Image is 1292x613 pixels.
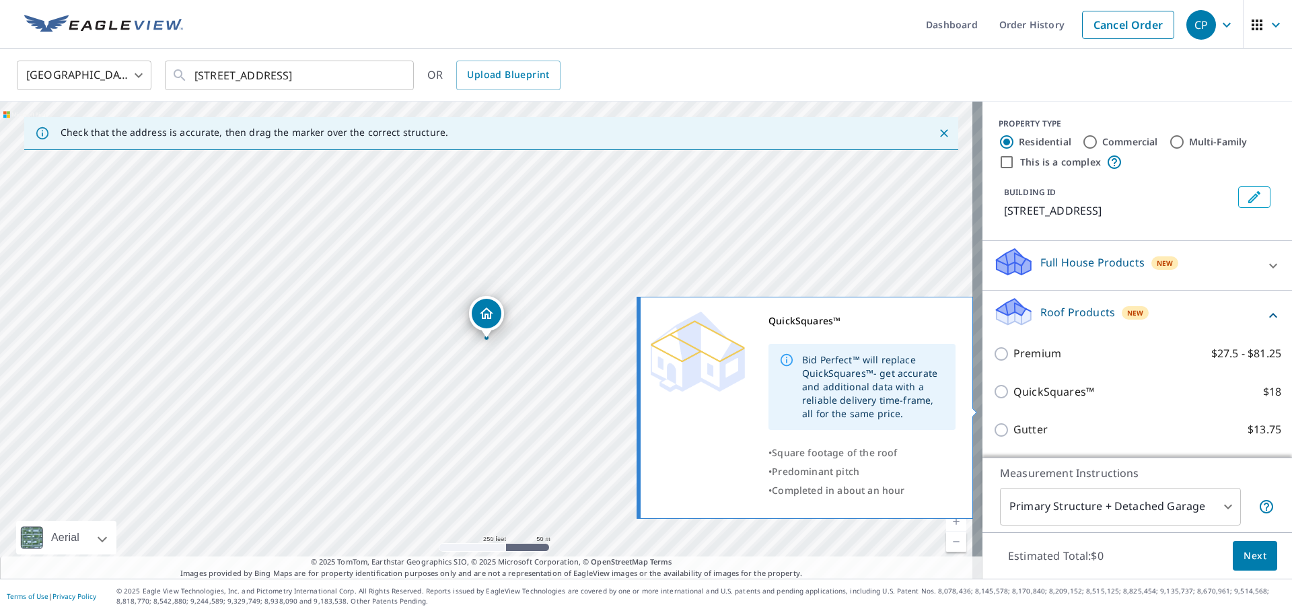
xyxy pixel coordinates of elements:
[52,591,96,601] a: Privacy Policy
[1004,203,1233,219] p: [STREET_ADDRESS]
[311,556,672,568] span: © 2025 TomTom, Earthstar Geographics SIO, © 2025 Microsoft Corporation, ©
[1013,421,1048,438] p: Gutter
[47,521,83,554] div: Aerial
[1102,135,1158,149] label: Commercial
[1082,11,1174,39] a: Cancel Order
[427,61,561,90] div: OR
[61,127,448,139] p: Check that the address is accurate, then drag the marker over the correct structure.
[467,67,549,83] span: Upload Blueprint
[1186,10,1216,40] div: CP
[7,591,48,601] a: Terms of Use
[768,443,956,462] div: •
[1040,304,1115,320] p: Roof Products
[999,118,1276,130] div: PROPERTY TYPE
[1019,135,1071,149] label: Residential
[1238,186,1270,208] button: Edit building 1
[1013,345,1061,362] p: Premium
[997,541,1114,571] p: Estimated Total: $0
[1211,345,1281,362] p: $27.5 - $81.25
[17,57,151,94] div: [GEOGRAPHIC_DATA]
[1127,308,1144,318] span: New
[7,592,96,600] p: |
[935,124,953,142] button: Close
[1013,384,1094,400] p: QuickSquares™
[1258,499,1275,515] span: Your report will include the primary structure and a detached garage if one exists.
[650,556,672,567] a: Terms
[768,481,956,500] div: •
[1040,254,1145,271] p: Full House Products
[1157,258,1174,268] span: New
[1263,384,1281,400] p: $18
[768,312,956,330] div: QuickSquares™
[1020,155,1101,169] label: This is a complex
[772,446,897,459] span: Square footage of the roof
[1244,548,1266,565] span: Next
[1000,488,1241,526] div: Primary Structure + Detached Garage
[802,348,945,426] div: Bid Perfect™ will replace QuickSquares™- get accurate and additional data with a reliable deliver...
[768,462,956,481] div: •
[651,312,745,392] img: Premium
[24,15,183,35] img: EV Logo
[772,484,904,497] span: Completed in about an hour
[469,296,504,338] div: Dropped pin, building 1, Residential property, 3219 RIVER RD OKANAGAN-SIMILKAMEEN BC V0X1N1
[194,57,386,94] input: Search by address or latitude-longitude
[1233,541,1277,571] button: Next
[772,465,859,478] span: Predominant pitch
[1004,186,1056,198] p: BUILDING ID
[1189,135,1248,149] label: Multi-Family
[116,586,1285,606] p: © 2025 Eagle View Technologies, Inc. and Pictometry International Corp. All Rights Reserved. Repo...
[16,521,116,554] div: Aerial
[591,556,647,567] a: OpenStreetMap
[456,61,560,90] a: Upload Blueprint
[946,532,966,552] a: Current Level 17, Zoom Out
[1248,421,1281,438] p: $13.75
[1000,465,1275,481] p: Measurement Instructions
[993,296,1281,334] div: Roof ProductsNew
[993,246,1281,285] div: Full House ProductsNew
